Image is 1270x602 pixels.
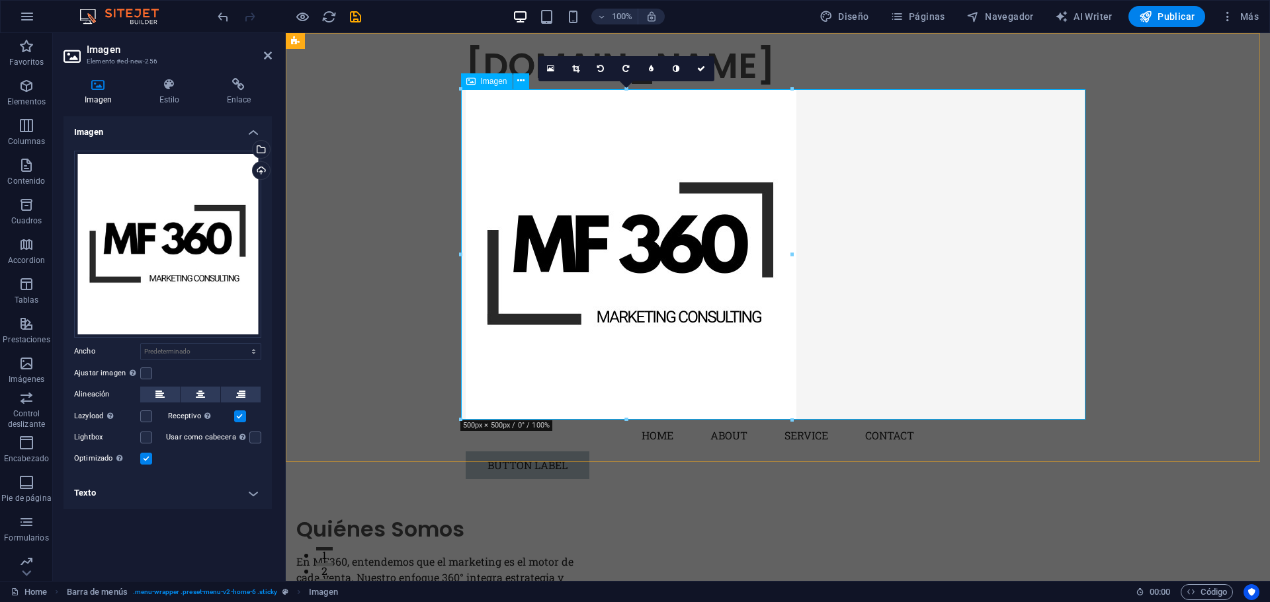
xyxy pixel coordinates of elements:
[30,514,47,517] button: 1
[74,387,140,402] label: Alineación
[74,451,140,467] label: Optimizado
[591,9,638,24] button: 100%
[348,9,363,24] i: Guardar (Ctrl+S)
[814,6,874,27] button: Diseño
[76,9,175,24] img: Editor Logo
[9,374,44,385] p: Imágenes
[347,9,363,24] button: save
[133,584,277,600] span: . menu-wrapper .preset-menu-v2-home-6 .sticky
[282,588,288,595] i: Este elemento es un preajuste personalizable
[614,56,639,81] a: Girar 90° a la derecha
[321,9,337,24] i: Volver a cargar página
[890,10,945,23] span: Páginas
[820,10,869,23] span: Diseño
[8,136,46,147] p: Columnas
[63,477,272,509] h4: Texto
[1136,584,1171,600] h6: Tiempo de la sesión
[639,56,664,81] a: Desenfoque
[1150,584,1170,600] span: 00 00
[138,78,206,106] h4: Estilo
[1216,6,1264,27] button: Más
[11,584,47,600] a: Haz clic para cancelar la selección y doble clic para abrir páginas
[1128,6,1206,27] button: Publicar
[1187,584,1227,600] span: Código
[67,584,338,600] nav: breadcrumb
[966,10,1034,23] span: Navegador
[664,56,689,81] a: Escala de grises
[166,430,249,445] label: Usar como cabecera
[294,9,310,24] button: Haz clic para salir del modo de previsualización y seguir editando
[7,176,45,186] p: Contenido
[1159,587,1161,597] span: :
[321,9,337,24] button: reload
[309,584,338,600] span: Haz clic para seleccionar y doble clic para editar
[538,56,564,81] a: Selecciona archivos del administrador de archivos, de la galería de fotos o carga archivo(s)
[885,6,951,27] button: Páginas
[11,215,42,226] p: Cuadros
[206,78,272,106] h4: Enlace
[1221,10,1259,23] span: Más
[87,44,272,56] h2: Imagen
[1244,584,1259,600] button: Usercentrics
[646,11,657,22] i: Al redimensionar, ajustar el nivel de zoom automáticamente para ajustarse al dispositivo elegido.
[611,9,632,24] h6: 100%
[589,56,614,81] a: Girar 90° a la izquierda
[564,56,589,81] a: Modo de recorte
[30,546,47,549] button: 3
[961,6,1039,27] button: Navegador
[1139,10,1195,23] span: Publicar
[1050,6,1118,27] button: AI Writer
[63,78,138,106] h4: Imagen
[67,584,128,600] span: Haz clic para seleccionar y doble clic para editar
[30,530,47,533] button: 2
[9,57,44,67] p: Favoritos
[215,9,231,24] button: undo
[481,77,507,85] span: Imagen
[87,56,245,67] h3: Elemento #ed-new-256
[3,334,50,345] p: Prestaciones
[8,255,45,266] p: Accordion
[7,96,46,107] p: Elementos
[814,6,874,27] div: Diseño (Ctrl+Alt+Y)
[4,453,49,464] p: Encabezado
[1055,10,1113,23] span: AI Writer
[74,408,140,424] label: Lazyload
[216,9,231,24] i: Deshacer: Cambiar imagen (Ctrl+Z)
[1181,584,1233,600] button: Código
[1,493,51,504] p: Pie de página
[74,365,140,381] label: Ajustar imagen
[15,295,39,305] p: Tablas
[74,348,140,355] label: Ancho
[4,533,48,543] p: Formularios
[63,116,272,140] h4: Imagen
[689,56,714,81] a: Confirmar ( Ctrl ⏎ )
[74,430,140,445] label: Lightbox
[74,151,261,338] div: Logoblanco-093lShi44TZQ6b01u5egeQ.jpg
[168,408,234,424] label: Receptivo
